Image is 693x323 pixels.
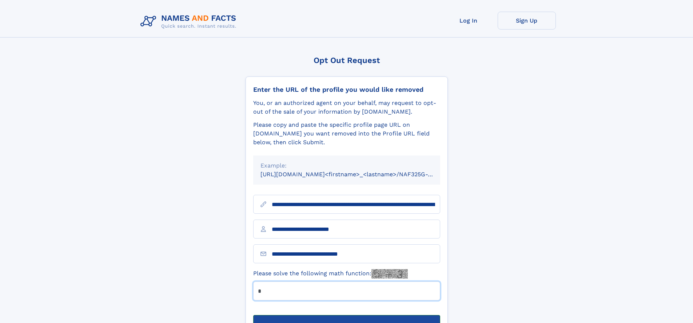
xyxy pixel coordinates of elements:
div: Example: [260,161,433,170]
div: Opt Out Request [246,56,448,65]
div: Please copy and paste the specific profile page URL on [DOMAIN_NAME] you want removed into the Pr... [253,121,440,147]
img: Logo Names and Facts [138,12,242,31]
label: Please solve the following math function: [253,269,408,279]
a: Sign Up [498,12,556,29]
small: [URL][DOMAIN_NAME]<firstname>_<lastname>/NAF325G-xxxxxxxx [260,171,454,178]
div: Enter the URL of the profile you would like removed [253,86,440,94]
a: Log In [439,12,498,29]
div: You, or an authorized agent on your behalf, may request to opt-out of the sale of your informatio... [253,99,440,116]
